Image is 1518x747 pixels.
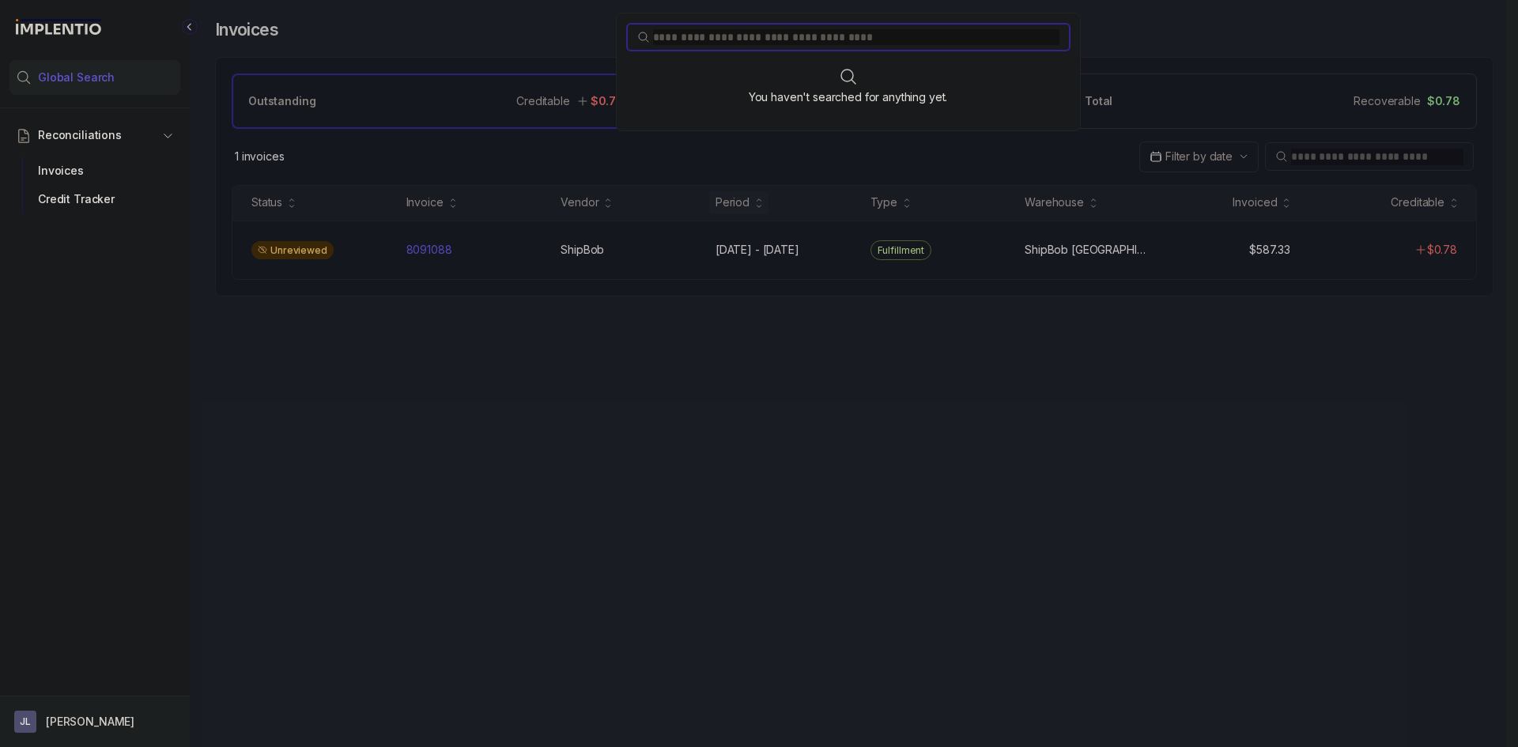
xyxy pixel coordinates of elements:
[22,185,168,213] div: Credit Tracker
[22,157,168,185] div: Invoices
[180,17,199,36] div: Collapse Icon
[9,153,180,217] div: Reconciliations
[14,711,36,733] span: User initials
[46,714,134,730] p: [PERSON_NAME]
[38,127,122,143] span: Reconciliations
[9,118,180,153] button: Reconciliations
[38,70,115,85] span: Global Search
[14,711,176,733] button: User initials[PERSON_NAME]
[749,89,948,105] p: You haven't searched for anything yet.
